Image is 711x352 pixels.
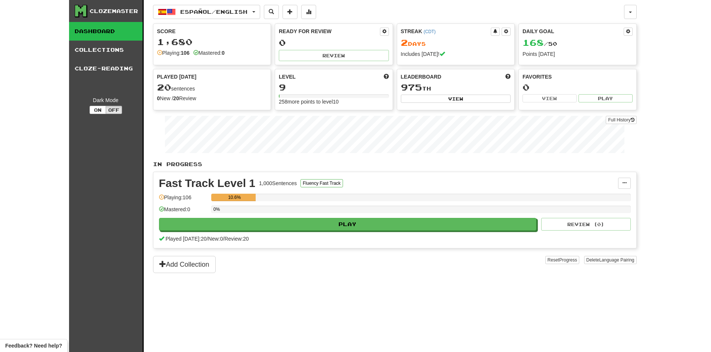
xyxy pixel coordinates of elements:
button: Play [579,94,633,102]
div: 9 [279,83,389,92]
a: (CDT) [424,29,436,34]
div: Score [157,28,267,35]
div: Streak [401,28,491,35]
button: Play [159,218,537,231]
div: 10.6% [213,194,256,201]
p: In Progress [153,161,637,168]
button: Add sentence to collection [283,5,297,19]
a: Collections [69,41,143,59]
div: Includes [DATE]! [401,50,511,58]
span: Level [279,73,296,80]
button: Search sentences [264,5,279,19]
div: Favorites [523,73,633,80]
span: Leaderboard [401,73,442,80]
button: Off [106,106,122,114]
div: Day s [401,38,511,48]
span: Review: 20 [224,236,249,242]
div: Clozemaster [90,7,138,15]
span: 168 [523,37,544,48]
span: This week in points, UTC [505,73,511,80]
button: On [90,106,106,114]
span: / [223,236,224,242]
button: More stats [301,5,316,19]
button: Español/English [153,5,260,19]
strong: 0 [222,50,225,56]
span: / [207,236,208,242]
button: DeleteLanguage Pairing [584,256,637,264]
span: 20 [157,82,171,92]
strong: 106 [181,50,189,56]
a: Dashboard [69,22,143,41]
span: Español / English [180,9,247,15]
span: New: 0 [208,236,223,242]
button: Review (0) [541,218,631,231]
strong: 20 [173,95,179,101]
div: Mastered: 0 [159,206,208,218]
span: Played [DATE]: 20 [165,236,206,242]
button: Fluency Fast Track [300,179,343,187]
span: 2 [401,37,408,48]
div: th [401,83,511,92]
button: View [401,95,511,103]
div: New / Review [157,95,267,102]
div: Playing: [157,49,190,57]
div: 1,680 [157,37,267,47]
div: sentences [157,83,267,92]
div: Mastered: [193,49,225,57]
div: 258 more points to level 10 [279,98,389,105]
span: / 50 [523,41,557,47]
a: Full History [606,116,636,124]
div: Fast Track Level 1 [159,178,256,189]
button: Review [279,50,389,61]
span: Open feedback widget [5,342,62,349]
div: Ready for Review [279,28,380,35]
div: 1,000 Sentences [259,180,297,187]
button: Add Collection [153,256,216,273]
button: ResetProgress [545,256,579,264]
span: Progress [559,257,577,263]
a: Cloze-Reading [69,59,143,78]
div: Dark Mode [75,96,137,104]
div: Daily Goal [523,28,624,36]
span: Language Pairing [599,257,634,263]
button: View [523,94,577,102]
span: Played [DATE] [157,73,197,80]
strong: 0 [157,95,160,101]
div: Points [DATE] [523,50,633,58]
span: 975 [401,82,422,92]
div: 0 [279,38,389,47]
div: Playing: 106 [159,194,208,206]
div: 0 [523,83,633,92]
